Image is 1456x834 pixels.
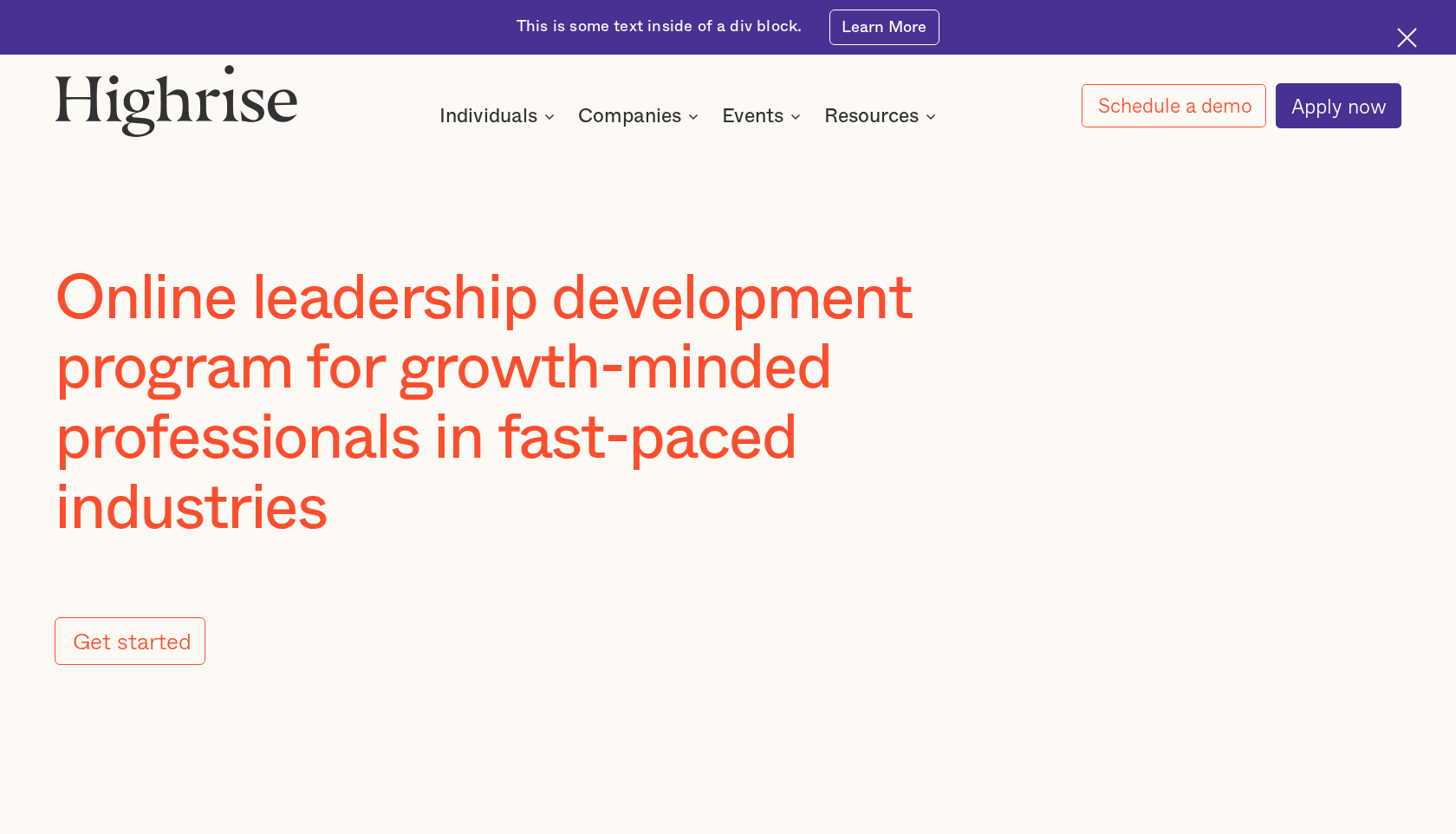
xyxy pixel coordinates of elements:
img: Cross icon [1397,28,1417,48]
a: Learn More [829,10,939,44]
a: Apply now [1276,83,1401,127]
img: Highrise logo [55,64,298,138]
div: Companies [578,106,704,127]
div: Individuals [439,106,537,127]
div: This is some text inside of a div block. [517,16,802,38]
div: Resources [824,106,941,127]
div: Events [722,106,783,127]
h1: Online leadership development program for growth-minded professionals in fast-paced industries [55,264,1037,544]
a: Schedule a demo [1082,84,1266,128]
div: Individuals [439,106,560,127]
div: Companies [578,106,681,127]
div: Resources [824,106,919,127]
a: Get started [55,617,205,665]
div: Events [722,106,806,127]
